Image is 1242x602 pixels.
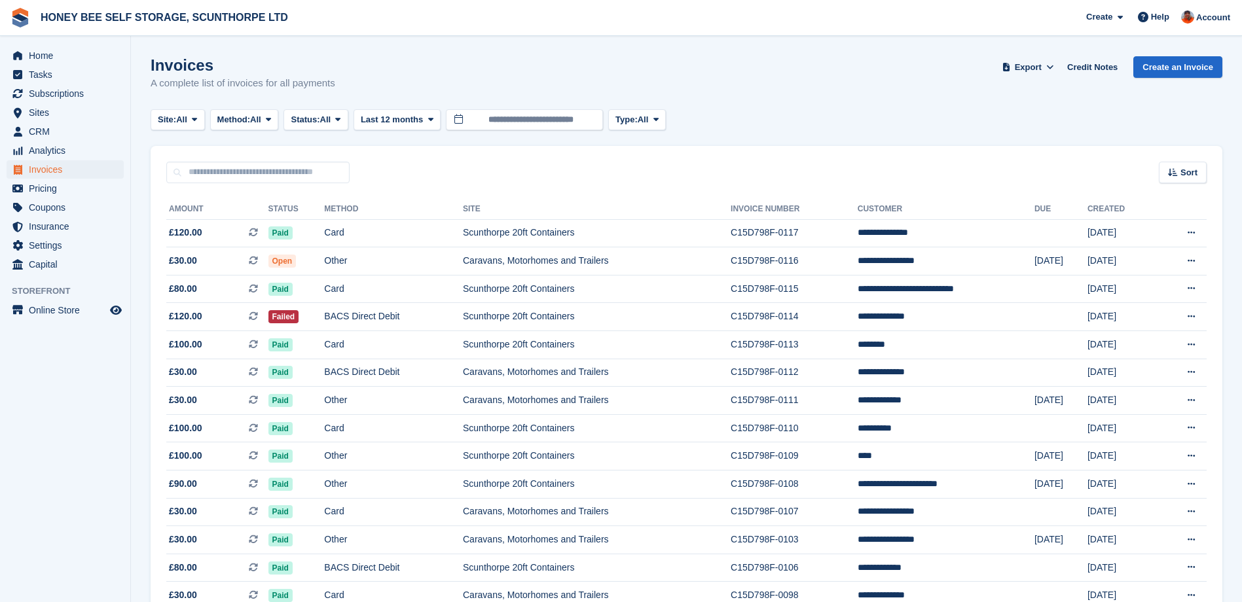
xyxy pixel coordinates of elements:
td: Other [324,526,463,554]
td: Card [324,275,463,303]
td: Caravans, Motorhomes and Trailers [463,498,731,526]
td: [DATE] [1034,442,1087,470]
a: Preview store [108,302,124,318]
td: [DATE] [1087,470,1156,499]
td: BACS Direct Debit [324,303,463,331]
span: Help [1151,10,1169,24]
td: [DATE] [1087,331,1156,359]
th: Customer [858,199,1034,220]
th: Invoice Number [731,199,858,220]
td: C15D798F-0106 [731,554,858,582]
td: Other [324,442,463,470]
th: Amount [166,199,268,220]
span: Paid [268,561,293,575]
p: A complete list of invoices for all payments [151,76,335,91]
span: Paid [268,533,293,546]
td: C15D798F-0116 [731,247,858,275]
td: BACS Direct Debit [324,554,463,582]
td: C15D798F-0109 [731,442,858,470]
td: Other [324,470,463,499]
span: Sort [1180,166,1197,179]
td: [DATE] [1087,498,1156,526]
td: [DATE] [1087,275,1156,303]
span: All [250,113,261,126]
span: £90.00 [169,477,197,491]
span: £120.00 [169,310,202,323]
td: Card [324,498,463,526]
span: Insurance [29,217,107,236]
a: menu [7,301,124,319]
button: Type: All [608,109,666,131]
span: Paid [268,283,293,296]
a: menu [7,65,124,84]
td: Other [324,247,463,275]
a: menu [7,217,124,236]
th: Site [463,199,731,220]
span: All [176,113,187,126]
span: Export [1015,61,1042,74]
span: Paid [268,366,293,379]
span: Online Store [29,301,107,319]
td: C15D798F-0112 [731,359,858,387]
span: Coupons [29,198,107,217]
span: Paid [268,589,293,602]
a: menu [7,122,124,141]
span: £30.00 [169,254,197,268]
td: Scunthorpe 20ft Containers [463,275,731,303]
span: £80.00 [169,282,197,296]
a: menu [7,179,124,198]
th: Method [324,199,463,220]
span: Home [29,46,107,65]
span: £100.00 [169,421,202,435]
a: menu [7,160,124,179]
span: Paid [268,478,293,491]
span: £30.00 [169,365,197,379]
td: C15D798F-0111 [731,387,858,415]
span: Storefront [12,285,130,298]
td: BACS Direct Debit [324,359,463,387]
span: Paid [268,422,293,435]
span: Paid [268,226,293,239]
span: All [638,113,649,126]
span: Capital [29,255,107,274]
button: Method: All [210,109,279,131]
span: Method: [217,113,251,126]
button: Last 12 months [354,109,441,131]
td: C15D798F-0110 [731,414,858,442]
span: Create [1086,10,1112,24]
span: £30.00 [169,505,197,518]
td: Scunthorpe 20ft Containers [463,442,731,470]
th: Status [268,199,325,220]
td: [DATE] [1087,442,1156,470]
span: £30.00 [169,533,197,546]
span: Sites [29,103,107,122]
td: Scunthorpe 20ft Containers [463,470,731,499]
span: £80.00 [169,561,197,575]
span: Paid [268,394,293,407]
span: All [320,113,331,126]
span: Pricing [29,179,107,198]
span: Last 12 months [361,113,423,126]
a: Create an Invoice [1133,56,1222,78]
img: stora-icon-8386f47178a22dfd0bd8f6a31ec36ba5ce8667c1dd55bd0f319d3a0aa187defe.svg [10,8,30,27]
td: Caravans, Motorhomes and Trailers [463,387,731,415]
th: Due [1034,199,1087,220]
td: C15D798F-0107 [731,498,858,526]
td: [DATE] [1087,359,1156,387]
span: Status: [291,113,320,126]
td: Scunthorpe 20ft Containers [463,414,731,442]
td: C15D798F-0103 [731,526,858,554]
span: £120.00 [169,226,202,239]
span: Paid [268,505,293,518]
span: £100.00 [169,449,202,463]
td: Caravans, Motorhomes and Trailers [463,359,731,387]
span: £30.00 [169,393,197,407]
td: C15D798F-0113 [731,331,858,359]
td: C15D798F-0117 [731,219,858,247]
span: Failed [268,310,299,323]
a: menu [7,103,124,122]
button: Site: All [151,109,205,131]
td: Scunthorpe 20ft Containers [463,303,731,331]
span: Subscriptions [29,84,107,103]
span: Tasks [29,65,107,84]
